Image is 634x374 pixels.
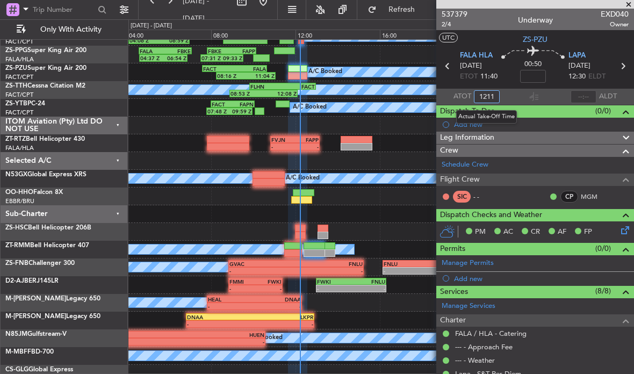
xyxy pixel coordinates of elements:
div: 06:59 Z [159,37,189,44]
div: FNLU [384,261,417,267]
button: UTC [439,33,458,42]
a: --- - Weather [455,356,495,365]
div: A/C Booked [293,99,327,116]
span: AF [558,227,566,238]
div: Add new [454,120,629,129]
span: FALA HLA [460,51,493,61]
div: Add new [454,274,629,283]
div: - [250,321,313,327]
a: FACT/CPT [5,109,33,117]
a: M-[PERSON_NAME]Legacy 650 [5,296,100,302]
span: (0/0) [595,105,611,117]
span: Crew [440,145,458,157]
a: ZS-TTHCessna Citation M2 [5,83,85,89]
div: [DATE] - [DATE] [131,21,172,31]
div: - [296,268,363,274]
a: ZS-HSCBell Helicopter 206B [5,225,91,231]
div: FAPN [233,101,254,107]
span: 2/4 [442,20,467,29]
span: ZS-HSC [5,225,28,231]
span: (0/0) [595,243,611,254]
div: - [384,268,417,274]
div: 09:59 Z [229,108,251,114]
div: A/C Booked [249,330,283,346]
div: FACT [203,66,235,72]
div: CP [560,191,578,203]
a: ZT-RTZBell Helicopter 430 [5,136,85,142]
div: LKPR [250,314,313,320]
a: FACT/CPT [5,73,33,81]
span: M-[PERSON_NAME] [5,313,66,320]
input: --:-- [474,90,500,103]
div: FALA [234,66,266,72]
div: FVJN [271,136,295,143]
span: Charter [440,314,466,327]
span: ZS-TTH [5,83,27,89]
a: FALA/HLA [5,144,34,152]
div: - [256,285,282,292]
div: 04:00 [127,30,211,39]
span: CS-GLG [5,366,28,373]
a: FALA / HLA - Catering [455,329,527,338]
div: HUEN [178,332,264,338]
div: 04:37 Z [140,55,163,61]
div: 16:00 [380,30,464,39]
div: FLHN [250,83,283,90]
span: OO-HHO [5,189,33,196]
div: FMMI [229,278,256,285]
span: Owner [601,20,629,29]
div: 12:00 [296,30,380,39]
span: N53GX [5,171,27,178]
div: - [255,303,301,310]
span: 00:50 [524,59,542,70]
span: N85JM [5,331,27,337]
div: - [187,321,250,327]
div: FALA [140,48,165,54]
div: HEAL [208,296,254,303]
div: - [317,285,351,292]
div: 08:00 [211,30,296,39]
span: Flight Crew [440,174,480,186]
div: Actual Take-Off Time [456,110,517,124]
a: FACT/CPT [5,91,33,99]
span: ZS-FNB [5,260,28,267]
a: ZS-PPGSuper King Air 200 [5,47,87,54]
div: FBKE [165,48,190,54]
div: DNAA [187,314,250,320]
div: Underway [518,15,553,26]
span: 537379 [442,9,467,20]
span: ZT-RTZ [5,136,26,142]
a: D2-AJBERJ145LR [5,278,59,284]
div: FACT [283,83,315,90]
a: CS-GLGGlobal Express [5,366,73,373]
span: Dispatch Checks and Weather [440,209,542,221]
a: ZS-PZUSuper King Air 200 [5,65,87,71]
div: 11:04 Z [246,73,275,79]
span: ZS-PZU [5,65,27,71]
input: Trip Number [33,2,95,18]
span: [DATE] [568,61,590,71]
div: 12:08 Z [264,90,297,97]
span: ZS-YTB [5,100,27,107]
div: 07:31 Z [201,55,222,61]
div: - - [473,192,498,202]
div: FACT [212,101,233,107]
a: FALA/HLA [5,55,34,63]
span: AC [503,227,513,238]
a: ZS-FNBChallenger 300 [5,260,75,267]
button: Refresh [363,1,427,18]
div: A/C Booked [308,64,342,80]
span: ZS-PZU [523,34,547,45]
div: FBKE [208,48,232,54]
div: - [92,339,178,345]
div: - [351,285,386,292]
div: 08:16 Z [217,73,246,79]
div: FWKI [256,278,282,285]
div: FAPP [295,136,319,143]
div: 06:54 Z [163,55,186,61]
span: Refresh [379,6,424,13]
a: ZT-RMMBell Helicopter 407 [5,242,89,249]
div: - [229,268,296,274]
div: - [271,143,295,150]
div: 04:06 Z [129,37,159,44]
